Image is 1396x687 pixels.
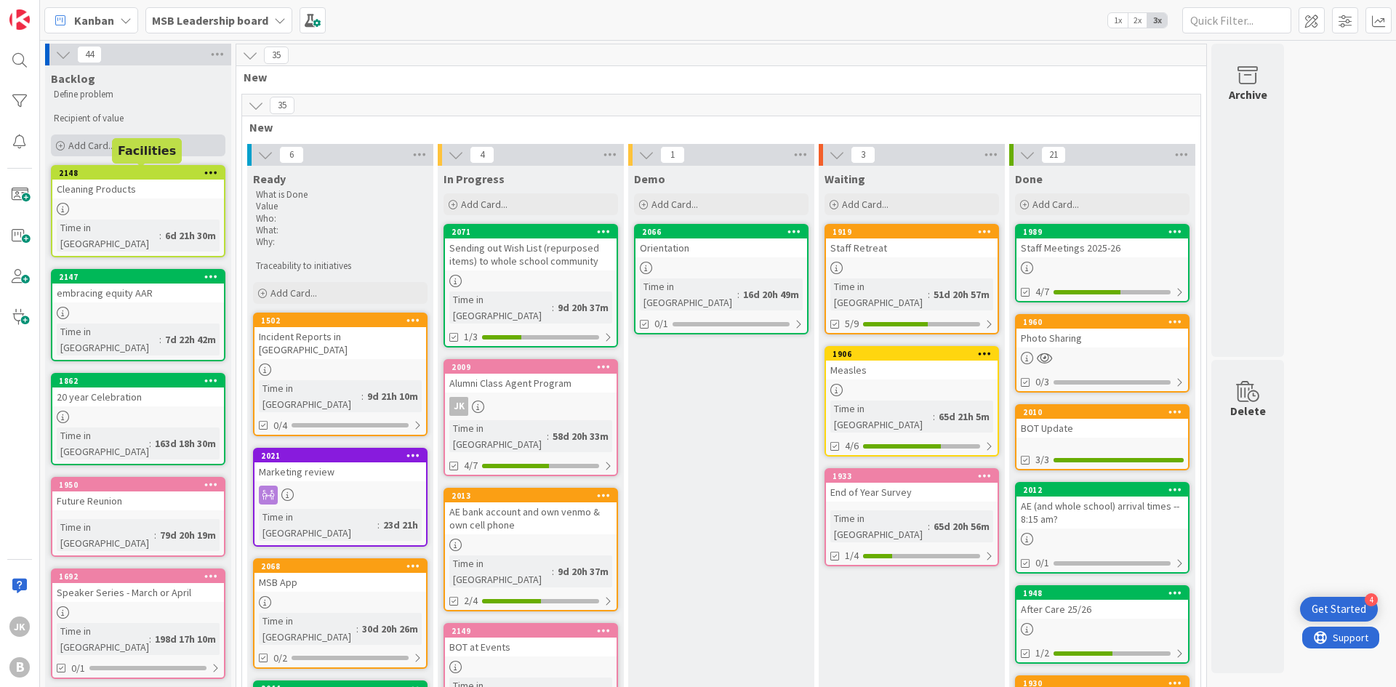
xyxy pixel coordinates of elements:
[152,13,268,28] b: MSB Leadership board
[59,480,224,490] div: 1950
[31,2,66,20] span: Support
[826,483,998,502] div: End of Year Survey
[149,631,151,647] span: :
[256,236,425,248] p: Why:
[57,427,149,459] div: Time in [GEOGRAPHIC_DATA]
[256,225,425,236] p: What:
[361,388,364,404] span: :
[261,561,426,571] div: 2068
[259,380,361,412] div: Time in [GEOGRAPHIC_DATA]
[254,449,426,481] div: 2021Marketing review
[9,657,30,678] div: B
[256,189,425,201] p: What is Done
[445,225,617,270] div: 2071Sending out Wish List (repurposed items) to whole school community
[1365,593,1378,606] div: 4
[1016,406,1188,419] div: 2010
[445,374,617,393] div: Alumni Class Agent Program
[449,397,468,416] div: JK
[1016,587,1188,600] div: 1948
[159,228,161,244] span: :
[149,435,151,451] span: :
[1229,86,1267,103] div: Archive
[826,238,998,257] div: Staff Retreat
[461,198,508,211] span: Add Card...
[549,428,612,444] div: 58d 20h 33m
[261,451,426,461] div: 2021
[59,168,224,178] div: 2148
[57,324,159,355] div: Time in [GEOGRAPHIC_DATA]
[52,478,224,491] div: 1950
[825,224,999,334] a: 1919Staff RetreatTime in [GEOGRAPHIC_DATA]:51d 20h 57m5/9
[51,71,95,86] span: Backlog
[464,329,478,345] span: 1/3
[737,286,739,302] span: :
[635,225,807,238] div: 2066
[1128,13,1147,28] span: 2x
[935,409,993,425] div: 65d 21h 5m
[1035,374,1049,390] span: 0/3
[1023,485,1188,495] div: 2012
[52,583,224,602] div: Speaker Series - March or April
[1016,483,1188,529] div: 2012AE (and whole school) arrival times -- 8:15 am?
[635,225,807,257] div: 2066Orientation
[51,165,225,257] a: 2148Cleaning ProductsTime in [GEOGRAPHIC_DATA]:6d 21h 30m
[1015,404,1190,470] a: 2010BOT Update3/3
[452,626,617,636] div: 2149
[1015,585,1190,664] a: 1948After Care 25/261/2
[825,346,999,457] a: 1906MeaslesTime in [GEOGRAPHIC_DATA]:65d 21h 5m4/6
[161,228,220,244] div: 6d 21h 30m
[445,489,617,502] div: 2013
[445,238,617,270] div: Sending out Wish List (repurposed items) to whole school community
[445,502,617,534] div: AE bank account and own venmo & own cell phone
[52,374,224,387] div: 1862
[154,527,156,543] span: :
[52,570,224,583] div: 1692
[57,519,154,551] div: Time in [GEOGRAPHIC_DATA]
[654,316,668,332] span: 0/1
[930,518,993,534] div: 65d 20h 56m
[826,225,998,238] div: 1919
[1016,238,1188,257] div: Staff Meetings 2025-26
[449,292,552,324] div: Time in [GEOGRAPHIC_DATA]
[634,172,665,186] span: Demo
[358,621,422,637] div: 30d 20h 26m
[825,468,999,566] a: 1933End of Year SurveyTime in [GEOGRAPHIC_DATA]:65d 20h 56m1/4
[54,113,222,124] p: Recipient of value
[1300,597,1378,622] div: Open Get Started checklist, remaining modules: 4
[253,558,428,669] a: 2068MSB AppTime in [GEOGRAPHIC_DATA]:30d 20h 26m0/2
[57,220,159,252] div: Time in [GEOGRAPHIC_DATA]
[244,70,1188,84] span: New
[253,448,428,547] a: 2021Marketing reviewTime in [GEOGRAPHIC_DATA]:23d 21h
[249,120,1182,134] span: New
[256,260,425,272] p: Traceability to initiatives
[254,560,426,573] div: 2068
[1035,452,1049,467] span: 3/3
[380,517,422,533] div: 23d 21h
[52,166,224,180] div: 2148
[259,509,377,541] div: Time in [GEOGRAPHIC_DATA]
[1312,602,1366,616] div: Get Started
[635,238,807,257] div: Orientation
[1023,588,1188,598] div: 1948
[651,198,698,211] span: Add Card...
[259,613,356,645] div: Time in [GEOGRAPHIC_DATA]
[554,563,612,579] div: 9d 20h 37m
[830,401,933,433] div: Time in [GEOGRAPHIC_DATA]
[9,9,30,30] img: Visit kanbanzone.com
[552,563,554,579] span: :
[452,362,617,372] div: 2009
[77,46,102,63] span: 44
[52,491,224,510] div: Future Reunion
[445,624,617,656] div: 2149BOT at Events
[449,555,552,587] div: Time in [GEOGRAPHIC_DATA]
[151,435,220,451] div: 163d 18h 30m
[377,517,380,533] span: :
[1016,316,1188,347] div: 1960Photo Sharing
[444,488,618,611] a: 2013AE bank account and own venmo & own cell phoneTime in [GEOGRAPHIC_DATA]:9d 20h 37m2/4
[845,438,859,454] span: 4/6
[464,593,478,608] span: 2/4
[1016,587,1188,619] div: 1948After Care 25/26
[59,272,224,282] div: 2147
[445,489,617,534] div: 2013AE bank account and own venmo & own cell phone
[1023,317,1188,327] div: 1960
